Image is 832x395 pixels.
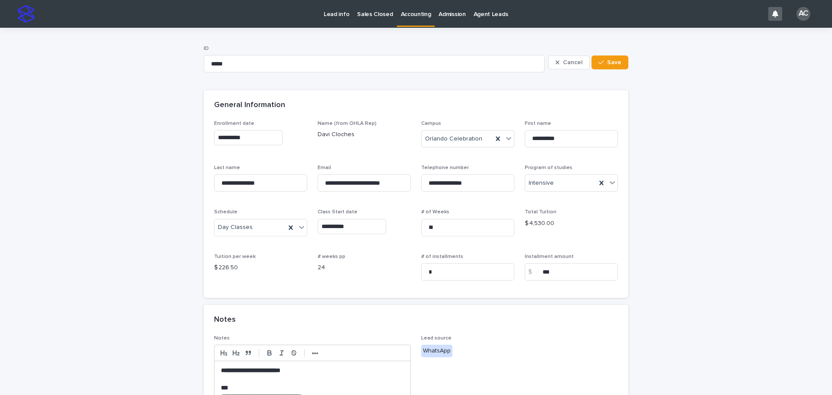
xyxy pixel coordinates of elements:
span: First name [525,121,551,126]
span: Cancel [563,59,582,65]
span: Installment amount [525,254,574,259]
span: Name (from OHLA Rep) [318,121,377,126]
img: stacker-logo-s-only.png [17,5,35,23]
div: $ [525,263,542,281]
h2: General Information [214,101,285,110]
div: AC [796,7,810,21]
span: Day Classes [218,223,253,232]
span: # weeks pp [318,254,345,259]
span: Program of studies [525,165,572,170]
span: Total Tuition [525,209,556,215]
span: Last name [214,165,240,170]
p: Davi Cloches [318,130,411,139]
span: Email [318,165,331,170]
span: # of Weeks [421,209,449,215]
p: $ 226.50 [214,263,307,272]
span: Tuition per week [214,254,256,259]
div: WhatsApp [421,345,452,357]
span: Lead source [421,336,452,341]
span: Class Start date [318,209,357,215]
h2: Notes [214,315,236,325]
span: Notes [214,336,230,341]
span: Schedule [214,209,237,215]
span: Enrollment date [214,121,254,126]
span: Campus [421,121,441,126]
p: $ 4,530.00 [525,219,618,228]
button: Save [591,55,628,69]
span: Orlando Celebration [425,134,482,144]
span: ID [204,46,209,51]
p: 24 [318,263,411,272]
button: Cancel [548,55,590,69]
strong: ••• [312,350,318,357]
span: Save [607,59,621,65]
button: ••• [309,348,321,358]
span: Intensive [529,179,554,188]
span: # of installments [421,254,463,259]
span: Telephone number [421,165,469,170]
